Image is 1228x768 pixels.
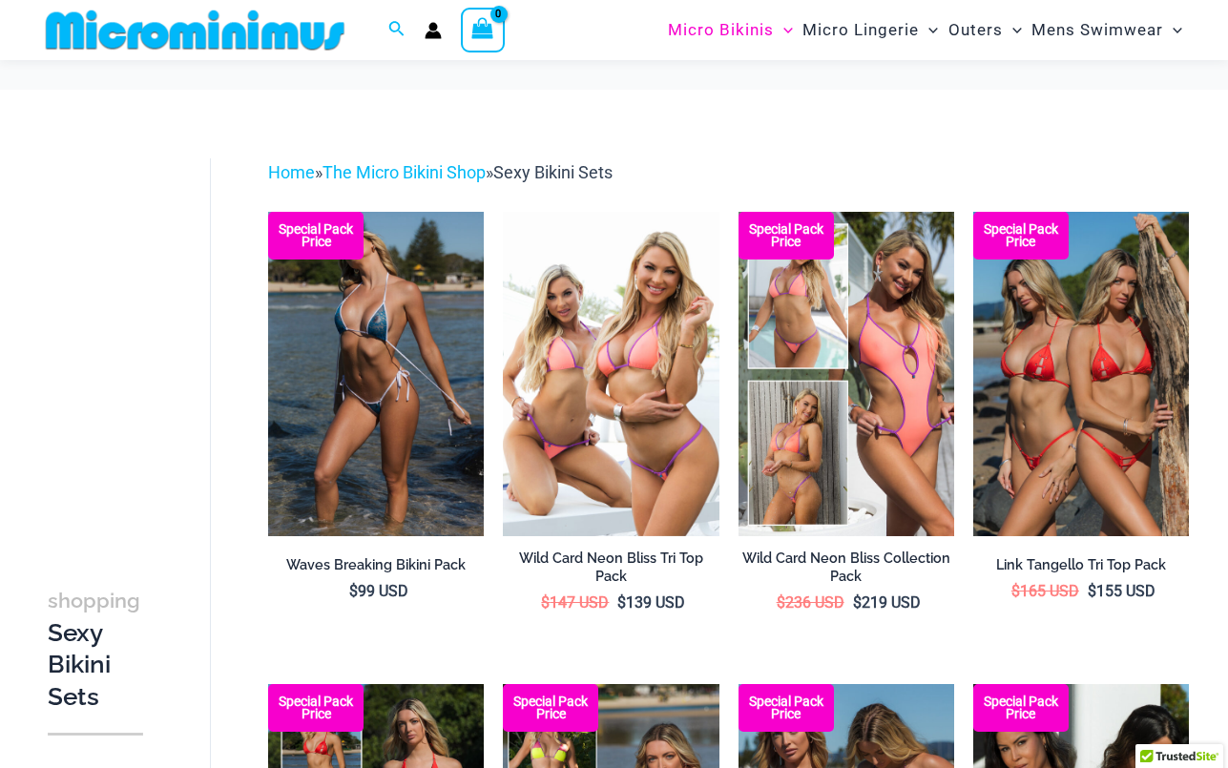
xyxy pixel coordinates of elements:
b: Special Pack Price [739,695,834,720]
span: $ [541,593,550,612]
a: Bikini Pack Bikini Pack BBikini Pack B [973,212,1189,535]
bdi: 99 USD [349,582,408,600]
a: Waves Breaking Ocean 312 Top 456 Bottom 08 Waves Breaking Ocean 312 Top 456 Bottom 04Waves Breaki... [268,212,484,535]
span: Menu Toggle [1163,6,1182,54]
h2: Wild Card Neon Bliss Collection Pack [739,550,954,585]
a: Wild Card Neon Bliss Collection Pack [739,550,954,592]
b: Special Pack Price [268,695,364,720]
bdi: 155 USD [1088,582,1155,600]
a: Search icon link [388,18,406,42]
h3: Sexy Bikini Sets [48,584,143,714]
a: Home [268,162,315,182]
a: Mens SwimwearMenu ToggleMenu Toggle [1027,6,1187,54]
b: Special Pack Price [973,223,1069,248]
bdi: 165 USD [1011,582,1079,600]
span: Sexy Bikini Sets [493,162,613,182]
span: Mens Swimwear [1031,6,1163,54]
span: Micro Bikinis [668,6,774,54]
a: The Micro Bikini Shop [323,162,486,182]
span: $ [777,593,785,612]
b: Special Pack Price [739,223,834,248]
a: Collection Pack (7) Collection Pack B (1)Collection Pack B (1) [739,212,954,535]
span: $ [853,593,862,612]
a: Wild Card Neon Bliss Tri Top Pack [503,550,718,592]
a: Account icon link [425,22,442,39]
a: View Shopping Cart, empty [461,8,505,52]
h2: Waves Breaking Bikini Pack [268,556,484,574]
bdi: 219 USD [853,593,921,612]
bdi: 147 USD [541,593,609,612]
img: Waves Breaking Ocean 312 Top 456 Bottom 08 [268,212,484,535]
span: Menu Toggle [774,6,793,54]
img: MM SHOP LOGO FLAT [38,9,352,52]
span: Micro Lingerie [802,6,919,54]
span: $ [1011,582,1020,600]
span: Menu Toggle [1003,6,1022,54]
a: Waves Breaking Bikini Pack [268,556,484,581]
a: Link Tangello Tri Top Pack [973,556,1189,581]
bdi: 139 USD [617,593,685,612]
b: Special Pack Price [503,695,598,720]
b: Special Pack Price [973,695,1069,720]
img: Bikini Pack [973,212,1189,535]
img: Collection Pack (7) [739,212,954,535]
a: Wild Card Neon Bliss Tri Top PackWild Card Neon Bliss Tri Top Pack BWild Card Neon Bliss Tri Top ... [503,212,718,535]
img: Wild Card Neon Bliss Tri Top Pack [503,212,718,535]
h2: Wild Card Neon Bliss Tri Top Pack [503,550,718,585]
span: $ [1088,582,1096,600]
h2: Link Tangello Tri Top Pack [973,556,1189,574]
span: $ [617,593,626,612]
nav: Site Navigation [660,3,1190,57]
iframe: TrustedSite Certified [48,143,219,525]
span: Menu Toggle [919,6,938,54]
span: shopping [48,589,140,612]
a: Micro LingerieMenu ToggleMenu Toggle [798,6,943,54]
span: Outers [948,6,1003,54]
b: Special Pack Price [268,223,364,248]
a: Micro BikinisMenu ToggleMenu Toggle [663,6,798,54]
bdi: 236 USD [777,593,844,612]
a: OutersMenu ToggleMenu Toggle [944,6,1027,54]
span: » » [268,162,613,182]
span: $ [349,582,358,600]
